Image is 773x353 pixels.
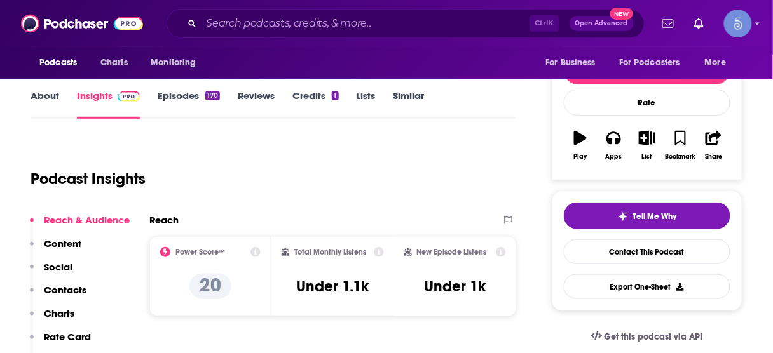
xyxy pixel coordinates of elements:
[30,237,81,261] button: Content
[642,153,652,161] div: List
[149,214,179,226] h2: Reach
[31,170,146,189] h1: Podcast Insights
[151,54,196,72] span: Monitoring
[597,123,630,168] button: Apps
[77,90,140,119] a: InsightsPodchaser Pro
[175,248,225,256] h2: Power Score™
[537,51,612,75] button: open menu
[564,239,730,264] a: Contact This Podcast
[724,10,752,37] span: Logged in as Spiral5-G1
[238,90,275,119] a: Reviews
[142,51,212,75] button: open menu
[202,13,530,34] input: Search podcasts, credits, & more...
[705,54,727,72] span: More
[31,51,93,75] button: open menu
[30,214,130,237] button: Reach & Audience
[564,274,730,299] button: Export One-Sheet
[564,123,597,168] button: Play
[31,90,59,119] a: About
[44,331,91,343] p: Rate Card
[21,11,143,36] img: Podchaser - Follow, Share and Rate Podcasts
[564,203,730,229] button: tell me why sparkleTell Me Why
[189,274,231,299] p: 20
[611,51,699,75] button: open menu
[631,123,664,168] button: List
[44,237,81,250] p: Content
[724,10,752,37] button: Show profile menu
[205,91,220,100] div: 170
[570,16,634,31] button: Open AdvancedNew
[610,8,633,20] span: New
[581,321,713,352] a: Get this podcast via API
[574,153,587,161] div: Play
[158,90,220,119] a: Episodes170
[39,54,77,72] span: Podcasts
[294,248,366,256] h2: Total Monthly Listens
[357,90,376,119] a: Lists
[545,54,596,72] span: For Business
[619,54,680,72] span: For Podcasters
[664,123,697,168] button: Bookmark
[393,90,425,119] a: Similar
[666,153,695,161] div: Bookmark
[332,91,338,100] div: 1
[417,248,487,256] h2: New Episode Listens
[44,261,72,273] p: Social
[605,331,703,342] span: Get this podcast via API
[167,9,645,38] div: Search podcasts, credits, & more...
[30,284,86,307] button: Contacts
[44,307,74,319] p: Charts
[724,10,752,37] img: User Profile
[696,51,742,75] button: open menu
[292,90,338,119] a: Credits1
[44,214,130,226] p: Reach & Audience
[30,307,74,331] button: Charts
[575,20,628,27] span: Open Advanced
[618,211,628,222] img: tell me why sparkle
[424,277,486,296] h3: Under 1k
[657,13,679,34] a: Show notifications dropdown
[564,90,730,116] div: Rate
[44,284,86,296] p: Contacts
[633,211,677,222] span: Tell Me Why
[100,54,128,72] span: Charts
[697,123,730,168] button: Share
[30,261,72,284] button: Social
[606,153,622,161] div: Apps
[689,13,709,34] a: Show notifications dropdown
[118,91,140,102] img: Podchaser Pro
[92,51,135,75] a: Charts
[296,277,369,296] h3: Under 1.1k
[705,153,722,161] div: Share
[530,15,559,32] span: Ctrl K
